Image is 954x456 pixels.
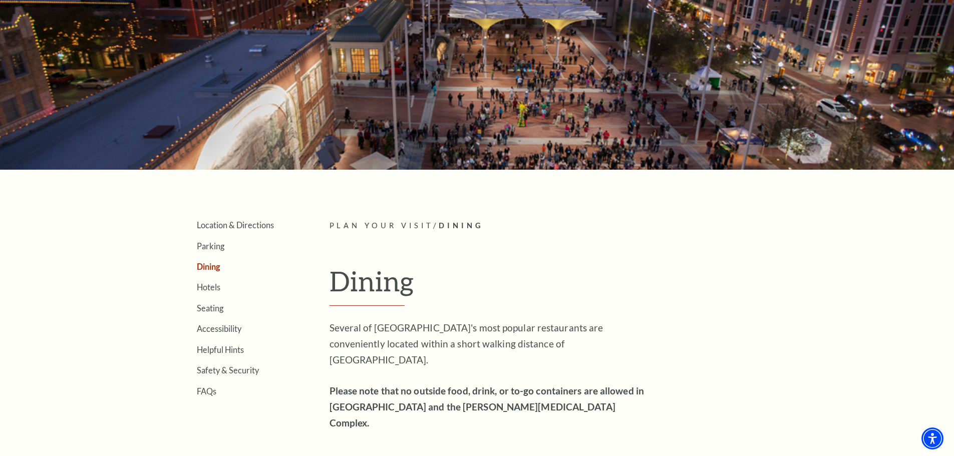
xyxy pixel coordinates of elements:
[921,427,943,449] div: Accessibility Menu
[197,365,259,375] a: Safety & Security
[330,320,655,368] p: Several of [GEOGRAPHIC_DATA]'s most popular restaurants are conveniently located within a short w...
[197,303,223,313] a: Seating
[439,221,484,230] span: Dining
[197,324,241,333] a: Accessibility
[197,345,244,354] a: Helpful Hints
[330,221,434,230] span: Plan Your Visit
[330,220,788,232] p: /
[197,262,220,271] a: Dining
[197,282,220,292] a: Hotels
[197,220,274,230] a: Location & Directions
[197,241,224,251] a: Parking
[197,386,216,396] a: FAQs
[330,385,645,428] strong: Please note that no outside food, drink, or to-go containers are allowed in [GEOGRAPHIC_DATA] and...
[330,265,788,306] h1: Dining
